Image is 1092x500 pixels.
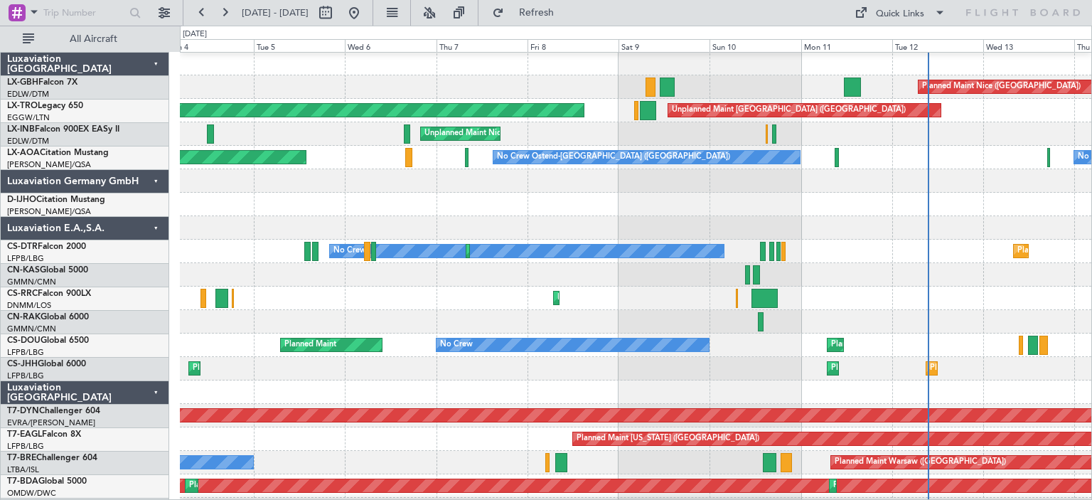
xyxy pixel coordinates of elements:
div: Sat 9 [619,39,710,52]
div: No Crew [333,240,366,262]
a: [PERSON_NAME]/QSA [7,159,91,170]
button: Quick Links [847,1,953,24]
div: Planned Maint [GEOGRAPHIC_DATA] ([GEOGRAPHIC_DATA]) [831,358,1055,379]
a: LX-GBHFalcon 7X [7,78,77,87]
a: EDLW/DTM [7,136,49,147]
a: [PERSON_NAME]/QSA [7,206,91,217]
div: Thu 7 [437,39,528,52]
div: Planned Maint Nice ([GEOGRAPHIC_DATA]) [922,76,1081,97]
span: Refresh [507,8,567,18]
span: All Aircraft [37,34,150,44]
div: Unplanned Maint Nice ([GEOGRAPHIC_DATA]) [424,123,593,144]
a: LFPB/LBG [7,371,44,381]
span: T7-BDA [7,477,38,486]
input: Trip Number [43,2,125,23]
a: T7-BREChallenger 604 [7,454,97,462]
span: CS-DOU [7,336,41,345]
div: Quick Links [876,7,924,21]
div: Unplanned Maint [GEOGRAPHIC_DATA] ([GEOGRAPHIC_DATA]) [672,100,906,121]
span: LX-AOA [7,149,40,157]
div: No Crew [440,334,473,356]
a: LFPB/LBG [7,253,44,264]
button: Refresh [486,1,571,24]
span: CS-JHH [7,360,38,368]
span: LX-TRO [7,102,38,110]
div: Wed 6 [345,39,436,52]
a: LTBA/ISL [7,464,39,475]
a: T7-DYNChallenger 604 [7,407,100,415]
div: [DATE] [183,28,207,41]
a: CN-KASGlobal 5000 [7,266,88,275]
a: GMMN/CMN [7,324,56,334]
div: Planned Maint Dubai (Al Maktoum Intl) [189,475,329,496]
a: CN-RAKGlobal 6000 [7,313,89,321]
div: Tue 5 [254,39,345,52]
a: EDLW/DTM [7,89,49,100]
div: Planned Maint [GEOGRAPHIC_DATA] ([GEOGRAPHIC_DATA]) [193,358,417,379]
span: CN-RAK [7,313,41,321]
a: CS-DTRFalcon 2000 [7,243,86,251]
a: LFPB/LBG [7,441,44,452]
span: CN-KAS [7,266,40,275]
div: Sun 10 [710,39,801,52]
div: Planned Maint Dubai (Al Maktoum Intl) [833,475,973,496]
a: LX-TROLegacy 650 [7,102,83,110]
a: T7-EAGLFalcon 8X [7,430,81,439]
a: T7-BDAGlobal 5000 [7,477,87,486]
a: CS-DOUGlobal 6500 [7,336,89,345]
div: Planned Maint [US_STATE] ([GEOGRAPHIC_DATA]) [577,428,759,450]
a: LFPB/LBG [7,347,44,358]
div: Fri 8 [528,39,619,52]
a: D-IJHOCitation Mustang [7,196,105,204]
span: [DATE] - [DATE] [242,6,309,19]
a: DNMM/LOS [7,300,51,311]
span: CS-RRC [7,289,38,298]
div: Mon 11 [801,39,892,52]
a: EVRA/[PERSON_NAME] [7,417,95,428]
span: D-IJHO [7,196,36,204]
a: GMMN/CMN [7,277,56,287]
button: All Aircraft [16,28,154,50]
div: Wed 13 [983,39,1074,52]
span: CS-DTR [7,243,38,251]
span: LX-GBH [7,78,38,87]
div: No Crew Ostend-[GEOGRAPHIC_DATA] ([GEOGRAPHIC_DATA]) [497,147,730,168]
div: Planned Maint [284,334,336,356]
div: Mon 4 [163,39,254,52]
a: EGGW/LTN [7,112,50,123]
span: T7-BRE [7,454,36,462]
div: Planned Maint Warsaw ([GEOGRAPHIC_DATA]) [835,452,1006,473]
a: CS-RRCFalcon 900LX [7,289,91,298]
div: Planned Maint Sofia [1017,240,1090,262]
div: Tue 12 [892,39,983,52]
span: T7-DYN [7,407,39,415]
a: OMDW/DWC [7,488,56,499]
span: T7-EAGL [7,430,42,439]
a: LX-INBFalcon 900EX EASy II [7,125,119,134]
div: Planned Maint [GEOGRAPHIC_DATA] ([GEOGRAPHIC_DATA]) [831,334,1055,356]
a: CS-JHHGlobal 6000 [7,360,86,368]
div: Planned Maint Larnaca ([GEOGRAPHIC_DATA] Intl) [557,287,741,309]
a: LX-AOACitation Mustang [7,149,109,157]
span: LX-INB [7,125,35,134]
